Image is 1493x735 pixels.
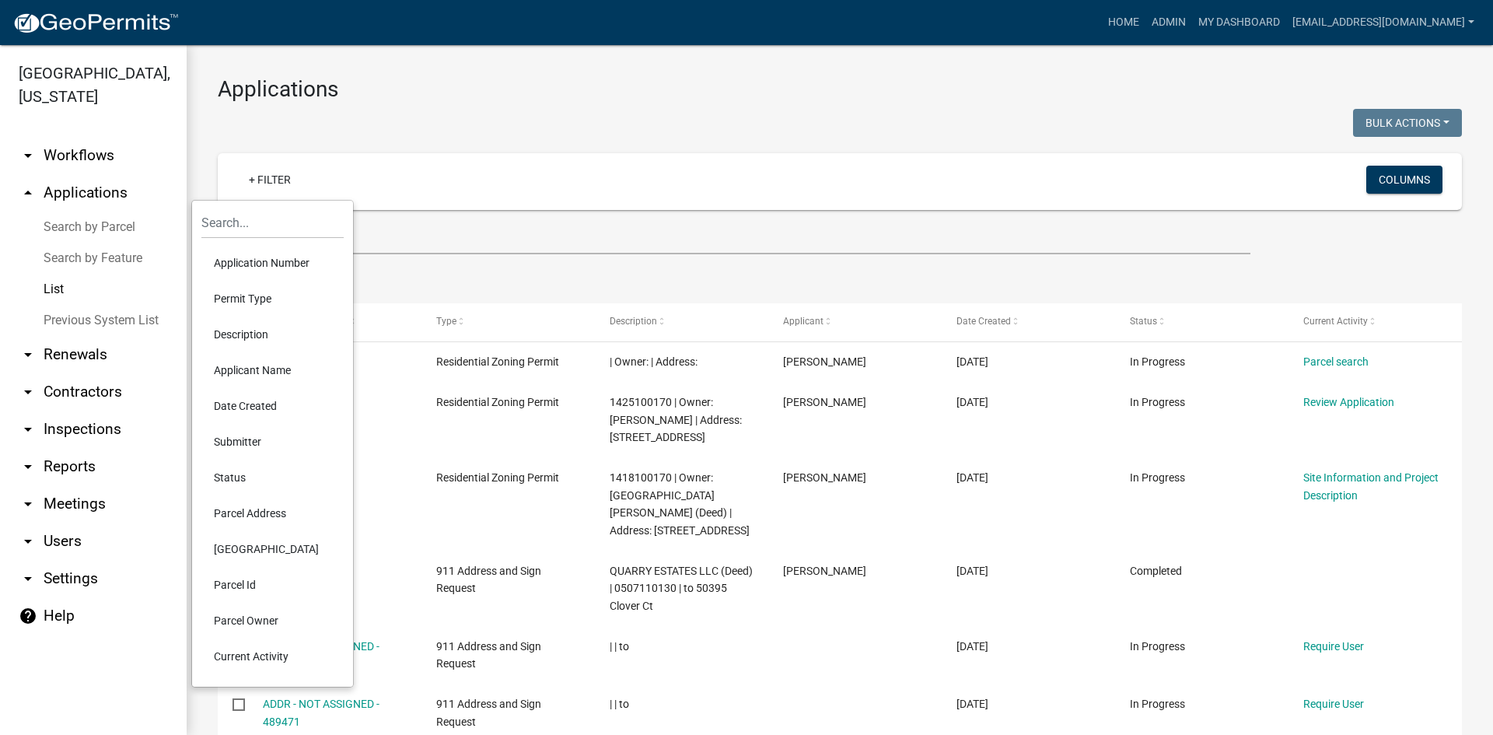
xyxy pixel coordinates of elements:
span: | Owner: | Address: [610,355,698,368]
a: ADDR - NOT ASSIGNED - 489471 [263,698,379,728]
span: Current Activity [1303,316,1368,327]
a: Home [1102,8,1145,37]
i: arrow_drop_down [19,495,37,513]
input: Search... [201,207,344,239]
span: 10/08/2025 [956,355,988,368]
span: | | to [610,698,629,710]
i: arrow_drop_up [19,184,37,202]
i: arrow_drop_down [19,457,37,476]
span: 911 Address and Sign Request [436,698,541,728]
i: arrow_drop_down [19,383,37,401]
datatable-header-cell: Status [1115,303,1288,341]
span: Date Created [956,316,1011,327]
button: Columns [1366,166,1442,194]
span: Type [436,316,456,327]
span: In Progress [1130,471,1185,484]
li: Current Activity [201,639,344,674]
i: help [19,607,37,625]
li: Permit Type [201,281,344,317]
input: Search for applications [218,222,1250,254]
li: Parcel Id [201,567,344,603]
datatable-header-cell: Date Created [942,303,1115,341]
span: Description [610,316,657,327]
a: + Filter [236,166,303,194]
span: Robert Fry [783,396,866,408]
span: 10/07/2025 [956,471,988,484]
span: In Progress [1130,698,1185,710]
span: 10/07/2025 [956,565,988,577]
button: Bulk Actions [1353,109,1462,137]
i: arrow_drop_down [19,345,37,364]
a: Require User [1303,640,1364,653]
li: [GEOGRAPHIC_DATA] [201,531,344,567]
li: Parcel Address [201,495,344,531]
span: Residential Zoning Permit [436,355,559,368]
span: Completed [1130,565,1182,577]
a: Admin [1145,8,1192,37]
i: arrow_drop_down [19,569,37,588]
a: [EMAIL_ADDRESS][DOMAIN_NAME] [1286,8,1481,37]
datatable-header-cell: Description [595,303,768,341]
span: 1425100170 | Owner: Fry, Robert | Address: 32234 610TH AVE [610,396,742,444]
span: Greg Garrels [783,355,866,368]
datatable-header-cell: Type [421,303,594,341]
span: 911 Address and Sign Request [436,565,541,595]
span: Residential Zoning Permit [436,396,559,408]
li: Parcel Owner [201,603,344,639]
li: Application Number [201,245,344,281]
span: QUARRY ESTATES LLC (Deed) | 0507110130 | to 50395 Clover Ct [610,565,753,613]
span: Matthew McClure [783,565,866,577]
span: 10/07/2025 [956,698,988,710]
span: In Progress [1130,355,1185,368]
i: arrow_drop_down [19,532,37,551]
span: | | to [610,640,629,653]
datatable-header-cell: Applicant [768,303,942,341]
span: Status [1130,316,1157,327]
span: 10/07/2025 [956,640,988,653]
span: Applicant [783,316,823,327]
i: arrow_drop_down [19,420,37,439]
span: Mary Lynn Damhorst [783,471,866,484]
span: 1418100170 | Owner: DAMHORST, MARY LYNN (Deed) | Address: 56246 300TH ST [610,471,750,537]
i: arrow_drop_down [19,146,37,165]
li: Submitter [201,424,344,460]
a: Parcel search [1303,355,1369,368]
a: Review Application [1303,396,1394,408]
a: My Dashboard [1192,8,1286,37]
span: Residential Zoning Permit [436,471,559,484]
li: Description [201,317,344,352]
li: Date Created [201,388,344,424]
li: Status [201,460,344,495]
span: In Progress [1130,640,1185,653]
h3: Applications [218,76,1462,103]
li: Applicant Name [201,352,344,388]
span: 911 Address and Sign Request [436,640,541,670]
datatable-header-cell: Current Activity [1288,303,1462,341]
span: 10/07/2025 [956,396,988,408]
a: Site Information and Project Description [1303,471,1439,502]
span: In Progress [1130,396,1185,408]
a: Require User [1303,698,1364,710]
